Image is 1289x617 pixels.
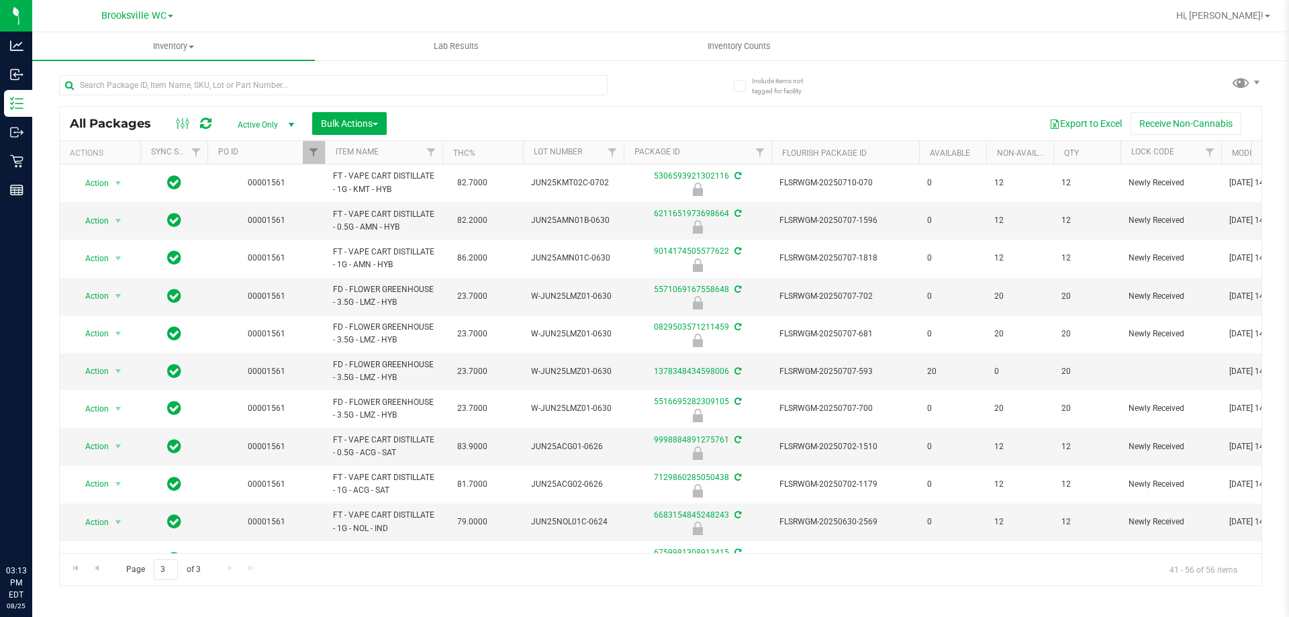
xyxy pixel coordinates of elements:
span: select [110,249,127,268]
span: Newly Received [1129,402,1213,415]
a: 00001561 [248,329,285,338]
inline-svg: Analytics [10,39,23,52]
a: Available [930,148,970,158]
span: W-JUN25LMZ01-0630 [531,365,616,378]
span: 23.7000 [450,362,494,381]
a: 00001561 [248,291,285,301]
a: Sync Status [151,147,203,156]
div: Newly Received [622,409,773,422]
span: JUN25AMN01B-0630 [531,214,616,227]
span: Sync from Compliance System [732,246,741,256]
a: 9998884891275761 [654,435,729,444]
span: 12 [994,516,1045,528]
span: 12 [1061,478,1112,491]
span: In Sync [167,173,181,192]
span: 20 [994,402,1045,415]
span: In Sync [167,248,181,267]
span: 20 [1061,365,1112,378]
a: 6683154845248243 [654,510,729,520]
button: Receive Non-Cannabis [1131,112,1241,135]
span: 23.7000 [450,287,494,306]
span: 0 [927,402,978,415]
span: FLSRWGM-20250707-700 [779,402,911,415]
a: PO ID [218,147,238,156]
p: 03:13 PM EDT [6,565,26,601]
span: FLSRWGM-20250710-070 [779,177,911,189]
a: Lab Results [315,32,598,60]
span: Action [73,513,109,532]
inline-svg: Inbound [10,68,23,81]
a: 9014174505577622 [654,246,729,256]
span: FD - FLOWER GREENHOUSE - 3.5G - LMZ - HYB [333,321,434,346]
span: 20 [1061,328,1112,340]
span: Inventory [32,40,315,52]
span: 20 [1061,402,1112,415]
span: JUN25AMN01C-0630 [531,252,616,265]
span: FT - VAPE CART DISTILLATE - 0.5G - ACG - SAT [333,434,434,459]
span: 20 [1061,290,1112,303]
span: 20 [927,365,978,378]
a: 00001561 [248,404,285,413]
span: Brooksville WC [101,10,166,21]
span: 12 [994,440,1045,453]
a: 5306593921302116 [654,171,729,181]
span: Action [73,437,109,456]
span: W-JUN25LMZ01-0630 [531,290,616,303]
span: FLSRWGM-20250702-1179 [779,478,911,491]
span: FLSRWGM-20250707-1596 [779,214,911,227]
a: Go to the first page [66,559,85,577]
span: Newly Received [1129,290,1213,303]
a: Filter [749,141,771,164]
div: Newly Received [622,446,773,460]
a: Filter [602,141,624,164]
span: Sync from Compliance System [732,435,741,444]
span: Include items not tagged for facility [752,76,819,96]
span: Inventory Counts [689,40,789,52]
span: Newly Received [1129,478,1213,491]
span: FLSRWGM-20250707-593 [779,365,911,378]
button: Bulk Actions [312,112,387,135]
span: select [110,513,127,532]
span: FLSRWGM-20250707-702 [779,290,911,303]
span: Hi, [PERSON_NAME]! [1176,10,1263,21]
a: Lot Number [534,147,582,156]
span: 12 [1061,252,1112,265]
span: Bulk Actions [321,118,378,129]
a: 6759981308913415 [654,548,729,557]
span: 0 [927,252,978,265]
span: In Sync [167,512,181,531]
a: Flourish Package ID [782,148,867,158]
span: 0 [927,290,978,303]
a: 00001561 [248,367,285,376]
span: 12 [994,214,1045,227]
span: 12 [994,177,1045,189]
span: All Packages [70,116,164,131]
span: 0 [927,516,978,528]
span: Action [73,287,109,305]
div: Actions [70,148,135,158]
input: 3 [154,559,178,580]
span: FT - VAPE CART DISTILLATE - 1G - ACG - SAT [333,471,434,497]
span: FT - VAPE CART DISTILLATE - 1G - AMN - HYB [333,246,434,271]
span: select [110,362,127,381]
span: 83.9000 [450,437,494,457]
span: FLSRWGM-20250702-1510 [779,440,911,453]
span: Newly Received [1129,516,1213,528]
a: 0829503571211459 [654,322,729,332]
inline-svg: Reports [10,183,23,197]
span: select [110,437,127,456]
a: Package ID [634,147,680,156]
a: Filter [1199,141,1221,164]
a: 5571069167558648 [654,285,729,294]
div: Newly Received [622,334,773,347]
span: Action [73,362,109,381]
span: 12 [994,252,1045,265]
div: Newly Received [622,522,773,535]
a: Inventory Counts [598,32,880,60]
span: FD - FLOWER GREENHOUSE - 3.5G - LMZ - HYB [333,283,434,309]
span: In Sync [167,475,181,493]
a: 1378348434598006 [654,367,729,376]
span: Sync from Compliance System [732,367,741,376]
inline-svg: Outbound [10,126,23,139]
span: 12 [994,478,1045,491]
